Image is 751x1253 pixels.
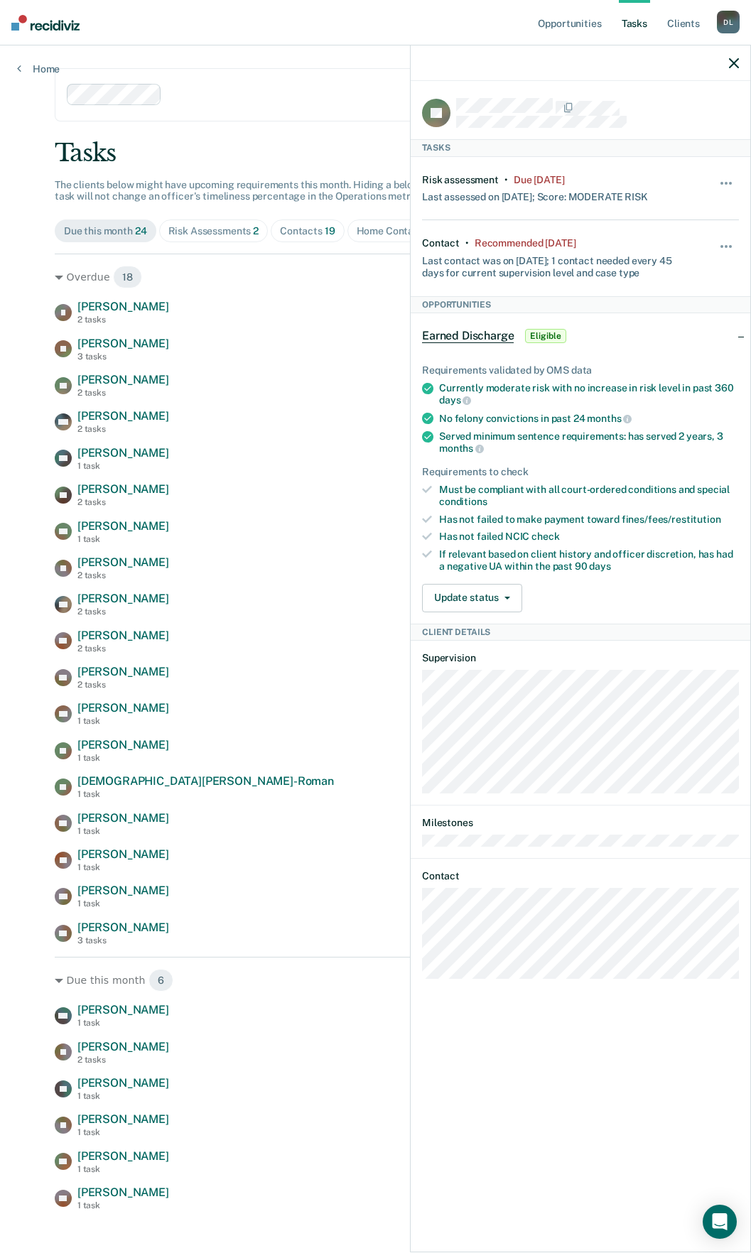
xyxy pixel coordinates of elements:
span: [PERSON_NAME] [77,446,169,460]
div: 2 tasks [77,388,169,398]
div: Must be compliant with all court-ordered conditions and special [439,484,739,508]
div: 1 task [77,1091,169,1101]
span: 24 [135,225,147,237]
span: months [439,443,484,454]
div: • [465,237,469,249]
div: Requirements validated by OMS data [422,364,739,376]
div: Client Details [411,624,750,641]
span: [PERSON_NAME] [77,592,169,605]
div: Due 3 months ago [514,174,565,186]
span: [PERSON_NAME] [77,811,169,825]
span: [PERSON_NAME] [77,629,169,642]
div: Open Intercom Messenger [703,1205,737,1239]
span: Earned Discharge [422,329,514,343]
span: days [439,394,471,406]
span: [PERSON_NAME] [77,1186,169,1199]
div: • [504,174,508,186]
span: [PERSON_NAME] [77,300,169,313]
div: 1 task [77,789,334,799]
div: Risk assessment [422,174,499,186]
div: Due this month [55,969,696,992]
span: [PERSON_NAME] [77,1112,169,1126]
dt: Contact [422,870,739,882]
span: Eligible [525,329,566,343]
div: 2 tasks [77,315,169,325]
span: 18 [113,266,142,288]
span: check [531,531,559,542]
div: Tasks [55,139,696,168]
div: Opportunities [411,296,750,313]
span: [PERSON_NAME] [77,555,169,569]
div: 2 tasks [77,1055,169,1065]
div: 1 task [77,716,169,726]
span: [PERSON_NAME] [77,482,169,496]
div: 3 tasks [77,352,169,362]
div: 1 task [77,826,169,836]
span: The clients below might have upcoming requirements this month. Hiding a below task will not chang... [55,179,426,202]
span: [PERSON_NAME] [77,884,169,897]
img: Recidiviz [11,15,80,31]
div: 2 tasks [77,497,169,507]
div: If relevant based on client history and officer discretion, has had a negative UA within the past 90 [439,548,739,573]
span: 6 [148,969,173,992]
span: fines/fees/restitution [622,514,721,525]
span: [PERSON_NAME] [77,1149,169,1163]
span: conditions [439,496,487,507]
span: [PERSON_NAME] [77,738,169,752]
div: Home Contacts [357,225,437,237]
div: Last contact was on [DATE]; 1 contact needed every 45 days for current supervision level and case... [422,249,686,279]
div: 2 tasks [77,680,169,690]
span: months [587,413,632,424]
span: [PERSON_NAME] [77,1076,169,1090]
div: 3 tasks [77,935,169,945]
dt: Supervision [422,652,739,664]
div: No felony convictions in past 24 [439,412,739,425]
div: Recommended 3 days ago [475,237,576,249]
div: 2 tasks [77,644,169,653]
span: [PERSON_NAME] [77,701,169,715]
a: Home [17,63,60,75]
div: 1 task [77,899,169,908]
div: Requirements to check [422,466,739,478]
div: 2 tasks [77,424,169,434]
span: [PERSON_NAME] [77,519,169,533]
div: D L [717,11,740,33]
span: [PERSON_NAME] [77,1040,169,1053]
div: Risk Assessments [168,225,259,237]
div: Due this month [64,225,147,237]
span: [PERSON_NAME] [77,665,169,678]
span: [DEMOGRAPHIC_DATA][PERSON_NAME]-Roman [77,774,334,788]
div: Has not failed to make payment toward [439,514,739,526]
span: [PERSON_NAME] [77,373,169,386]
div: 1 task [77,1127,169,1137]
div: Last assessed on [DATE]; Score: MODERATE RISK [422,185,648,203]
div: 1 task [77,1018,169,1028]
div: Contact [422,237,460,249]
div: Contacts [280,225,335,237]
span: days [589,560,610,572]
span: [PERSON_NAME] [77,337,169,350]
div: 1 task [77,1200,169,1210]
span: 2 [253,225,259,237]
span: [PERSON_NAME] [77,409,169,423]
span: [PERSON_NAME] [77,921,169,934]
div: Tasks [411,139,750,156]
div: Served minimum sentence requirements: has served 2 years, 3 [439,430,739,455]
div: 1 task [77,1164,169,1174]
span: [PERSON_NAME] [77,847,169,861]
div: 1 task [77,753,169,763]
span: 19 [325,225,335,237]
div: 2 tasks [77,570,169,580]
div: 1 task [77,461,169,471]
div: Overdue [55,266,696,288]
div: Earned DischargeEligible [411,313,750,359]
div: 1 task [77,534,169,544]
button: Update status [422,584,522,612]
dt: Milestones [422,817,739,829]
span: [PERSON_NAME] [77,1003,169,1016]
div: 2 tasks [77,607,169,617]
div: 1 task [77,862,169,872]
div: Has not failed NCIC [439,531,739,543]
div: Currently moderate risk with no increase in risk level in past 360 [439,382,739,406]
